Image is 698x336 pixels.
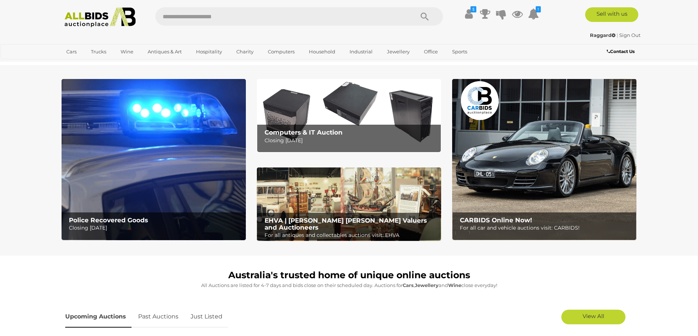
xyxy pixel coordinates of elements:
[464,7,474,20] a: $
[86,46,111,58] a: Trucks
[419,46,443,58] a: Office
[452,79,636,240] img: CARBIDS Online Now!
[607,48,636,56] a: Contact Us
[65,306,132,328] a: Upcoming Auctions
[406,7,443,26] button: Search
[69,216,148,224] b: Police Recovered Goods
[116,46,138,58] a: Wine
[585,7,638,22] a: Sell with us
[617,32,618,38] span: |
[60,7,140,27] img: Allbids.com.au
[460,223,632,233] p: For all car and vehicle auctions visit: CARBIDS!
[257,167,441,241] a: EHVA | Evans Hastings Valuers and Auctioneers EHVA | [PERSON_NAME] [PERSON_NAME] Valuers and Auct...
[65,270,633,280] h1: Australia's trusted home of unique online auctions
[62,46,81,58] a: Cars
[448,282,461,288] strong: Wine
[583,313,604,320] span: View All
[265,231,437,240] p: For all antiques and collectables auctions visit: EHVA
[263,46,299,58] a: Computers
[415,282,439,288] strong: Jewellery
[265,136,437,145] p: Closing [DATE]
[265,129,343,136] b: Computers & IT Auction
[62,58,123,70] a: [GEOGRAPHIC_DATA]
[447,46,472,58] a: Sports
[561,310,625,324] a: View All
[403,282,414,288] strong: Cars
[62,79,246,240] a: Police Recovered Goods Police Recovered Goods Closing [DATE]
[257,79,441,152] img: Computers & IT Auction
[590,32,616,38] strong: Raggard
[265,217,427,231] b: EHVA | [PERSON_NAME] [PERSON_NAME] Valuers and Auctioneers
[185,306,228,328] a: Just Listed
[304,46,340,58] a: Household
[590,32,617,38] a: Raggard
[619,32,640,38] a: Sign Out
[528,7,539,20] a: 1
[191,46,227,58] a: Hospitality
[536,6,541,12] i: 1
[257,79,441,152] a: Computers & IT Auction Computers & IT Auction Closing [DATE]
[460,216,532,224] b: CARBIDS Online Now!
[470,6,476,12] i: $
[65,281,633,290] p: All Auctions are listed for 4-7 days and bids close on their scheduled day. Auctions for , and cl...
[452,79,636,240] a: CARBIDS Online Now! CARBIDS Online Now! For all car and vehicle auctions visit: CARBIDS!
[382,46,414,58] a: Jewellery
[345,46,377,58] a: Industrial
[257,167,441,241] img: EHVA | Evans Hastings Valuers and Auctioneers
[232,46,258,58] a: Charity
[607,49,635,54] b: Contact Us
[62,79,246,240] img: Police Recovered Goods
[133,306,184,328] a: Past Auctions
[69,223,241,233] p: Closing [DATE]
[143,46,186,58] a: Antiques & Art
